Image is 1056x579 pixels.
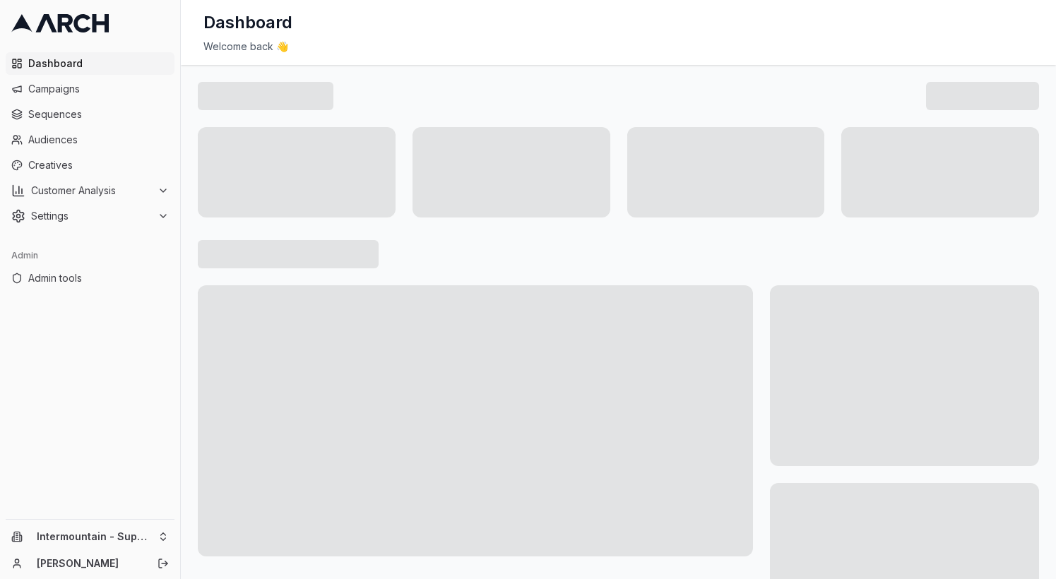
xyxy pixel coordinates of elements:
div: Welcome back 👋 [203,40,1033,54]
span: Intermountain - Superior Water & Air [37,530,152,543]
span: Sequences [28,107,169,121]
span: Settings [31,209,152,223]
span: Campaigns [28,82,169,96]
a: [PERSON_NAME] [37,556,142,571]
a: Admin tools [6,267,174,289]
span: Dashboard [28,56,169,71]
a: Creatives [6,154,174,177]
h1: Dashboard [203,11,292,34]
button: Settings [6,205,174,227]
a: Audiences [6,129,174,151]
span: Audiences [28,133,169,147]
span: Creatives [28,158,169,172]
div: Admin [6,244,174,267]
a: Sequences [6,103,174,126]
span: Admin tools [28,271,169,285]
button: Intermountain - Superior Water & Air [6,525,174,548]
button: Customer Analysis [6,179,174,202]
span: Customer Analysis [31,184,152,198]
a: Campaigns [6,78,174,100]
button: Log out [153,554,173,573]
a: Dashboard [6,52,174,75]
